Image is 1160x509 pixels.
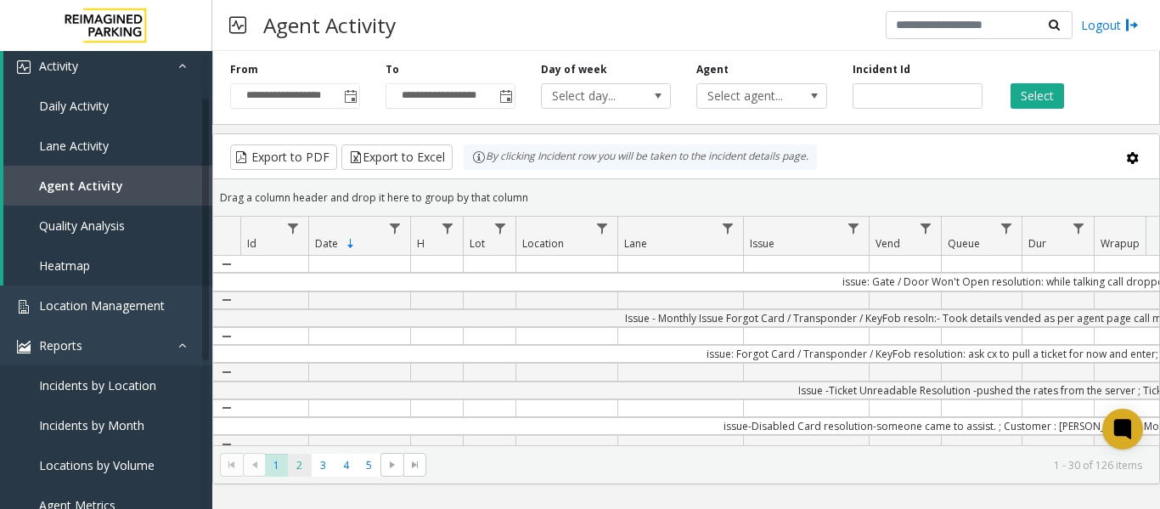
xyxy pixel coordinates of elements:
span: Lane Activity [39,138,109,154]
a: Daily Activity [3,86,212,126]
span: Sortable [344,237,358,251]
a: Collapse Details [213,393,240,423]
span: Toggle popup [341,84,359,108]
img: 'icon' [17,60,31,74]
label: From [230,62,258,77]
img: pageIcon [229,4,246,46]
a: Quality Analysis [3,206,212,246]
img: 'icon' [17,300,31,314]
span: Id [247,236,256,251]
span: Select day... [542,84,645,108]
span: Agent Activity [39,178,123,194]
button: Select [1011,83,1064,109]
span: Location [522,236,564,251]
label: Incident Id [853,62,910,77]
span: Vend [876,236,900,251]
span: Lot [470,236,485,251]
span: Daily Activity [39,98,109,114]
kendo-pager-info: 1 - 30 of 126 items [436,458,1142,472]
span: Page 5 [358,454,380,477]
span: Go to the next page [386,458,399,472]
span: Incidents by Month [39,417,144,433]
span: Queue [948,236,980,251]
span: Activity [39,58,78,74]
span: H [417,236,425,251]
a: Collapse Details [213,321,240,351]
button: Export to Excel [341,144,453,170]
span: Page 4 [335,454,358,477]
a: H Filter Menu [436,217,459,240]
a: Issue Filter Menu [842,217,865,240]
a: Location Filter Menu [591,217,614,240]
a: Lot Filter Menu [489,217,512,240]
a: Collapse Details [213,429,240,459]
a: Logout [1081,16,1139,34]
span: Location Management [39,297,165,314]
span: Date [315,236,338,251]
div: By clicking Incident row you will be taken to the incident details page. [464,144,817,170]
span: Go to the last page [408,458,422,472]
div: Drag a column header and drop it here to group by that column [213,183,1159,212]
a: Queue Filter Menu [995,217,1018,240]
label: Agent [696,62,729,77]
a: Collapse Details [213,249,240,279]
img: logout [1125,16,1139,34]
span: Locations by Volume [39,457,155,473]
span: Wrapup [1101,236,1140,251]
a: Dur Filter Menu [1067,217,1090,240]
a: Id Filter Menu [282,217,305,240]
span: Quality Analysis [39,218,125,234]
a: Lane Activity [3,126,212,166]
a: Collapse Details [213,357,240,387]
a: Collapse Details [213,286,240,315]
a: Date Filter Menu [384,217,407,240]
span: Incidents by Location [39,377,156,393]
button: Export to PDF [230,144,337,170]
label: To [386,62,399,77]
span: Issue [750,236,774,251]
a: Agent Activity [3,166,212,206]
span: Lane [624,236,647,251]
span: Heatmap [39,257,90,274]
a: Lane Filter Menu [717,217,740,240]
span: Go to the last page [403,453,426,477]
img: 'icon' [17,340,31,353]
a: Activity [3,46,212,86]
span: Dur [1028,236,1046,251]
a: Vend Filter Menu [915,217,938,240]
label: Day of week [541,62,607,77]
span: Select agent... [697,84,800,108]
span: Page 1 [265,454,288,477]
a: Heatmap [3,246,212,286]
h3: Agent Activity [255,4,404,46]
span: Reports [39,337,82,353]
div: Data table [213,217,1159,445]
span: Toggle popup [496,84,515,108]
img: infoIcon.svg [472,150,486,164]
span: Page 3 [312,454,335,477]
span: Go to the next page [380,453,403,477]
span: Page 2 [288,454,311,477]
